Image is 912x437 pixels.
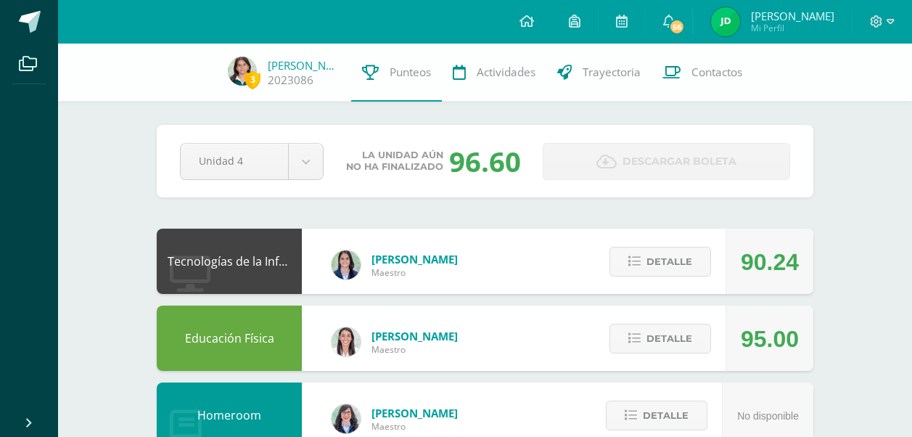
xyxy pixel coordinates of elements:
[646,325,692,352] span: Detalle
[351,44,442,102] a: Punteos
[371,329,458,343] span: [PERSON_NAME]
[199,144,270,178] span: Unidad 4
[245,70,260,89] span: 3
[390,65,431,80] span: Punteos
[157,306,302,371] div: Educación Física
[268,58,340,73] a: [PERSON_NAME] Del
[751,9,834,23] span: [PERSON_NAME]
[268,73,313,88] a: 2023086
[737,410,799,422] span: No disponible
[332,404,361,433] img: 01c6c64f30021d4204c203f22eb207bb.png
[157,229,302,294] div: Tecnologías de la Información y Comunicación: Computación
[711,7,740,36] img: 47bb5cb671f55380063b8448e82fec5d.png
[691,65,742,80] span: Contactos
[741,229,799,295] div: 90.24
[751,22,834,34] span: Mi Perfil
[371,266,458,279] span: Maestro
[371,343,458,356] span: Maestro
[371,406,458,420] span: [PERSON_NAME]
[371,420,458,433] span: Maestro
[332,250,361,279] img: 7489ccb779e23ff9f2c3e89c21f82ed0.png
[449,142,521,180] div: 96.60
[371,252,458,266] span: [PERSON_NAME]
[442,44,546,102] a: Actividades
[623,144,736,179] span: Descargar boleta
[643,402,689,429] span: Detalle
[669,19,685,35] span: 56
[228,57,257,86] img: a65b680da69c50c80e65e29575b49f49.png
[606,401,707,430] button: Detalle
[181,144,323,179] a: Unidad 4
[477,65,535,80] span: Actividades
[332,327,361,356] img: 68dbb99899dc55733cac1a14d9d2f825.png
[646,248,692,275] span: Detalle
[652,44,753,102] a: Contactos
[546,44,652,102] a: Trayectoria
[741,306,799,372] div: 95.00
[609,324,711,354] button: Detalle
[583,65,641,80] span: Trayectoria
[609,247,711,277] button: Detalle
[346,150,443,173] span: La unidad aún no ha finalizado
